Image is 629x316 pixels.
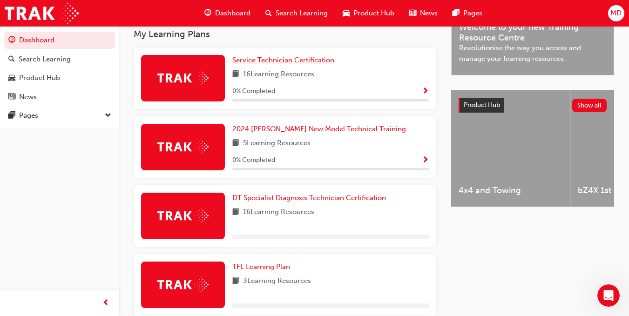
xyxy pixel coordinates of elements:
a: 4x4 and Towing [451,90,570,207]
span: Product Hub [353,8,394,19]
a: pages-iconPages [445,4,490,23]
h3: My Learning Plans [134,29,436,40]
span: prev-icon [102,297,109,309]
button: Pages [4,107,115,124]
a: guage-iconDashboard [197,4,258,23]
div: Pages [19,110,38,121]
span: guage-icon [204,7,211,19]
span: Service Technician Certification [232,56,334,64]
span: search-icon [8,55,15,64]
button: Show Progress [422,155,429,166]
div: Search Learning [19,54,71,65]
button: MD [608,5,624,21]
img: Trak [157,208,209,223]
span: TFL Learning Plan [232,262,290,271]
div: Product Hub [19,73,60,83]
span: Search Learning [276,8,328,19]
span: 16 Learning Resources [243,69,314,81]
img: Trak [157,277,209,292]
span: book-icon [232,69,239,81]
a: car-iconProduct Hub [335,4,402,23]
span: 4x4 and Towing [459,185,562,196]
img: Trak [5,3,79,24]
a: Dashboard [4,32,115,49]
a: DT Specialist Diagnosis Technician Certification [232,193,390,203]
span: Dashboard [215,8,250,19]
span: Revolutionise the way you access and manage your learning resources. [459,43,606,64]
span: News [420,8,438,19]
img: Trak [157,140,209,154]
button: Show all [572,99,607,112]
span: book-icon [232,138,239,149]
span: Product Hub [464,101,500,109]
span: car-icon [343,7,350,19]
a: Product Hub [4,69,115,87]
span: 0 % Completed [232,86,275,97]
span: 0 % Completed [232,155,275,166]
span: news-icon [409,7,416,19]
span: news-icon [8,93,15,101]
span: pages-icon [453,7,460,19]
span: 16 Learning Resources [243,207,314,218]
span: MD [610,8,622,19]
a: Service Technician Certification [232,55,338,66]
div: News [19,92,37,102]
button: DashboardSearch LearningProduct HubNews [4,30,115,107]
span: Show Progress [422,87,429,96]
a: TFL Learning Plan [232,262,294,272]
span: Welcome to your new Training Resource Centre [459,22,606,43]
button: Show Progress [422,86,429,97]
span: Show Progress [422,156,429,165]
span: search-icon [265,7,272,19]
span: 3 Learning Resources [243,276,311,287]
span: book-icon [232,276,239,287]
span: down-icon [105,110,111,122]
iframe: Intercom live chat [597,284,620,307]
a: Search Learning [4,51,115,68]
span: Pages [463,8,482,19]
span: car-icon [8,74,15,82]
span: 2024 [PERSON_NAME] New Model Technical Training [232,125,406,133]
a: news-iconNews [402,4,445,23]
img: Trak [157,71,209,85]
a: Product HubShow all [459,98,607,113]
span: guage-icon [8,36,15,45]
span: pages-icon [8,112,15,120]
a: search-iconSearch Learning [258,4,335,23]
span: DT Specialist Diagnosis Technician Certification [232,194,386,202]
span: 5 Learning Resources [243,138,311,149]
a: News [4,88,115,106]
span: book-icon [232,207,239,218]
a: 2024 [PERSON_NAME] New Model Technical Training [232,124,410,134]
